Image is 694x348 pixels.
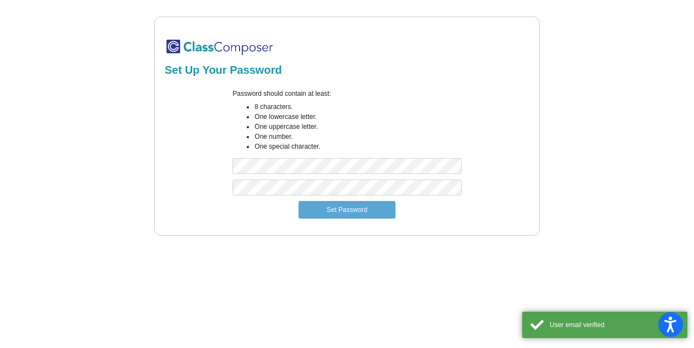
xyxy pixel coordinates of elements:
[254,122,461,132] li: One uppercase letter.
[254,132,461,142] li: One number.
[254,142,461,151] li: One special character.
[165,63,529,77] h2: Set Up Your Password
[299,201,395,219] button: Set Password
[254,102,461,112] li: 8 characters.
[550,320,679,330] div: User email verified
[254,112,461,122] li: One lowercase letter.
[232,89,331,99] label: Password should contain at least:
